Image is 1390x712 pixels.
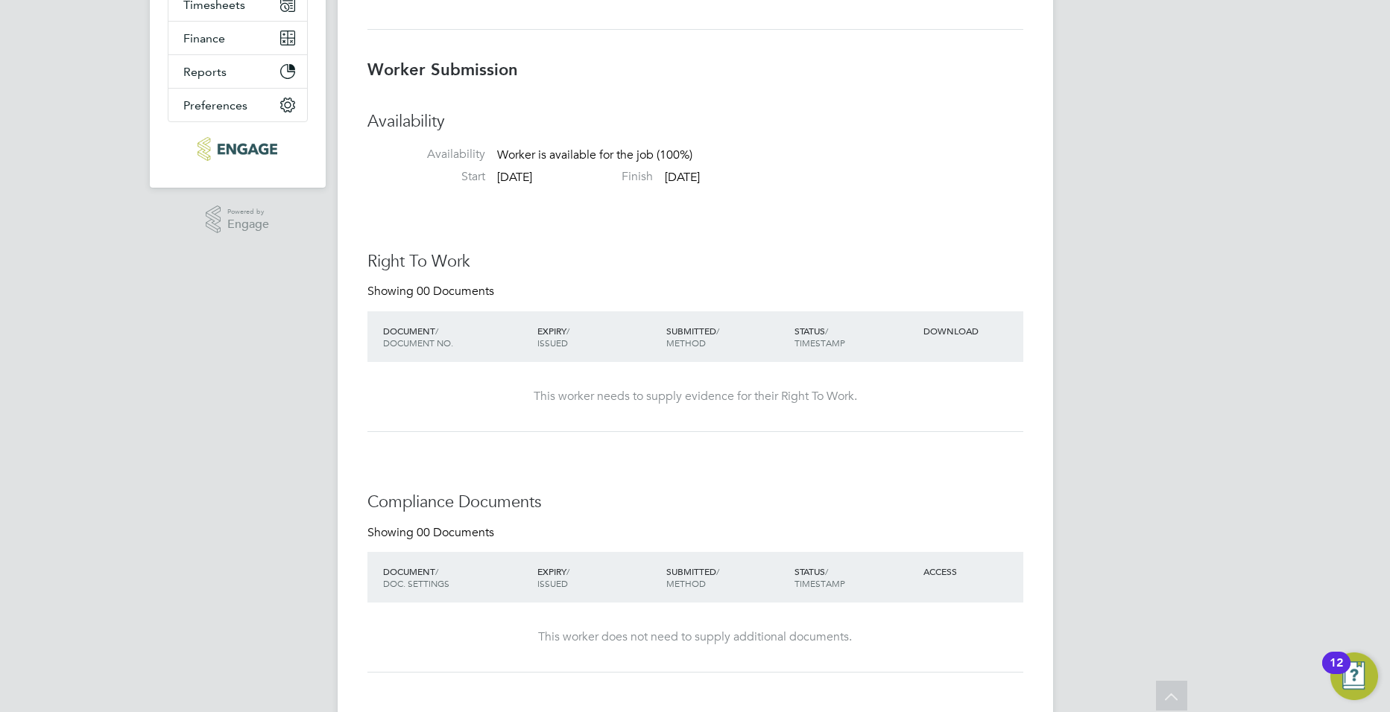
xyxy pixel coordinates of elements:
span: Engage [227,218,269,231]
span: DOC. SETTINGS [383,577,449,589]
button: Open Resource Center, 12 new notifications [1330,652,1378,700]
span: / [435,325,438,337]
span: 00 Documents [417,525,494,540]
div: SUBMITTED [663,558,792,597]
label: Finish [535,169,653,185]
span: / [566,565,569,577]
div: Showing [367,284,497,299]
label: Availability [367,147,485,162]
span: / [825,565,828,577]
div: ACCESS [920,558,1023,585]
a: Go to home page [168,137,308,161]
button: Reports [168,55,307,88]
div: This worker does not need to supply additional documents. [382,629,1008,645]
span: ISSUED [537,577,568,589]
div: DOCUMENT [379,317,534,356]
span: / [435,565,438,577]
h3: Compliance Documents [367,492,1023,513]
a: Powered byEngage [206,206,269,234]
div: This worker needs to supply evidence for their Right To Work. [382,389,1008,404]
div: EXPIRY [534,317,663,356]
button: Preferences [168,89,307,121]
div: DOCUMENT [379,558,534,597]
span: 00 Documents [417,284,494,299]
span: / [566,325,569,337]
div: STATUS [791,558,920,597]
span: ISSUED [537,337,568,349]
span: [DATE] [665,170,700,185]
h3: Right To Work [367,251,1023,273]
div: STATUS [791,317,920,356]
b: Worker Submission [367,60,518,80]
span: TIMESTAMP [794,337,845,349]
span: METHOD [666,337,706,349]
div: 12 [1330,663,1343,682]
h3: Availability [367,111,1023,133]
span: Worker is available for the job (100%) [497,147,692,162]
label: Start [367,169,485,185]
span: / [716,565,719,577]
span: TIMESTAMP [794,577,845,589]
div: EXPIRY [534,558,663,597]
span: Reports [183,65,227,79]
span: Powered by [227,206,269,218]
span: METHOD [666,577,706,589]
div: SUBMITTED [663,317,792,356]
span: / [825,325,828,337]
span: DOCUMENT NO. [383,337,453,349]
div: DOWNLOAD [920,317,1023,344]
img: huntereducation-logo-retina.png [198,137,277,161]
span: [DATE] [497,170,532,185]
span: Preferences [183,98,247,112]
button: Finance [168,22,307,54]
span: Finance [183,31,225,45]
div: Showing [367,525,497,541]
span: / [716,325,719,337]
